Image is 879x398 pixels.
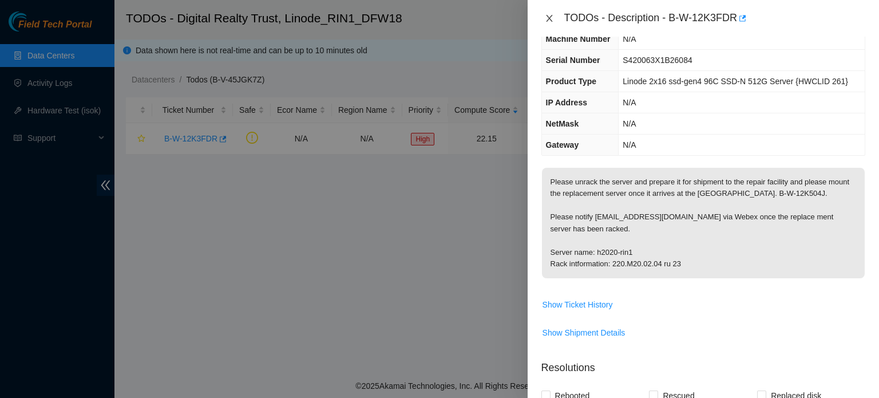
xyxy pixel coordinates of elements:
[542,168,865,278] p: Please unrack the server and prepare it for shipment to the repair facility and please mount the ...
[623,56,692,65] span: S420063X1B26084
[543,326,625,339] span: Show Shipment Details
[623,140,636,149] span: N/A
[542,324,626,342] button: Show Shipment Details
[546,34,611,44] span: Machine Number
[541,13,557,24] button: Close
[564,9,865,27] div: TODOs - Description - B-W-12K3FDR
[546,119,579,128] span: NetMask
[623,77,848,86] span: Linode 2x16 ssd-gen4 96C SSD-N 512G Server {HWCLID 261}
[546,56,600,65] span: Serial Number
[541,351,865,376] p: Resolutions
[542,295,613,314] button: Show Ticket History
[546,140,579,149] span: Gateway
[623,34,636,44] span: N/A
[623,98,636,107] span: N/A
[623,119,636,128] span: N/A
[546,77,596,86] span: Product Type
[546,98,587,107] span: IP Address
[543,298,613,311] span: Show Ticket History
[545,14,554,23] span: close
